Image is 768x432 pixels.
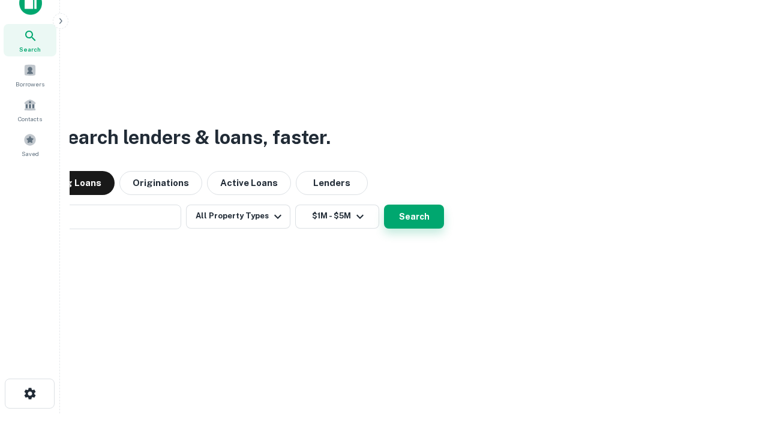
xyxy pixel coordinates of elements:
[22,149,39,158] span: Saved
[19,44,41,54] span: Search
[4,24,56,56] a: Search
[186,205,290,229] button: All Property Types
[384,205,444,229] button: Search
[4,128,56,161] a: Saved
[207,171,291,195] button: Active Loans
[296,171,368,195] button: Lenders
[119,171,202,195] button: Originations
[18,114,42,124] span: Contacts
[4,59,56,91] a: Borrowers
[708,336,768,394] iframe: Chat Widget
[16,79,44,89] span: Borrowers
[295,205,379,229] button: $1M - $5M
[4,94,56,126] a: Contacts
[55,123,331,152] h3: Search lenders & loans, faster.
